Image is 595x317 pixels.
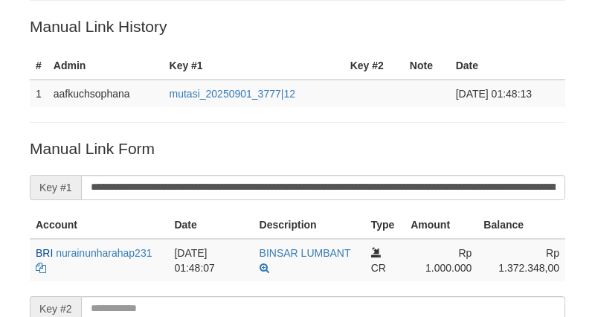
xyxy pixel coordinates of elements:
[56,247,152,259] a: nurainunharahap231
[168,211,253,239] th: Date
[260,247,351,259] a: BINSAR LUMBANT
[30,16,565,37] p: Manual Link History
[254,211,365,239] th: Description
[405,211,477,239] th: Amount
[36,262,46,274] a: Copy nurainunharahap231 to clipboard
[450,52,565,80] th: Date
[48,80,164,107] td: aafkuchsophana
[170,88,295,100] a: mutasi_20250901_3777|12
[344,52,404,80] th: Key #2
[30,80,48,107] td: 1
[477,211,565,239] th: Balance
[371,262,386,274] span: CR
[30,52,48,80] th: #
[450,80,565,107] td: [DATE] 01:48:13
[405,239,477,281] td: Rp 1.000.000
[168,239,253,281] td: [DATE] 01:48:07
[365,211,405,239] th: Type
[30,211,168,239] th: Account
[477,239,565,281] td: Rp 1.372.348,00
[30,175,81,200] span: Key #1
[36,247,53,259] span: BRI
[404,52,450,80] th: Note
[164,52,344,80] th: Key #1
[30,138,565,159] p: Manual Link Form
[48,52,164,80] th: Admin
